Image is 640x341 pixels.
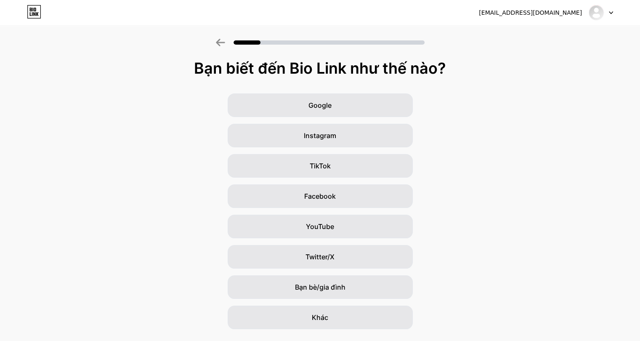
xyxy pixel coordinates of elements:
font: Instagram [304,131,336,140]
font: YouTube [306,222,334,231]
font: Khác [312,313,328,322]
font: Bạn bè/gia đình [295,283,345,291]
font: TikTok [310,162,331,170]
font: Google [308,101,332,109]
font: [EMAIL_ADDRESS][DOMAIN_NAME] [479,9,582,16]
font: Facebook [304,192,336,200]
font: Bạn biết đến Bio Link như thế nào? [194,59,446,77]
img: shbetgay [588,5,604,21]
font: Twitter/X [305,253,335,261]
